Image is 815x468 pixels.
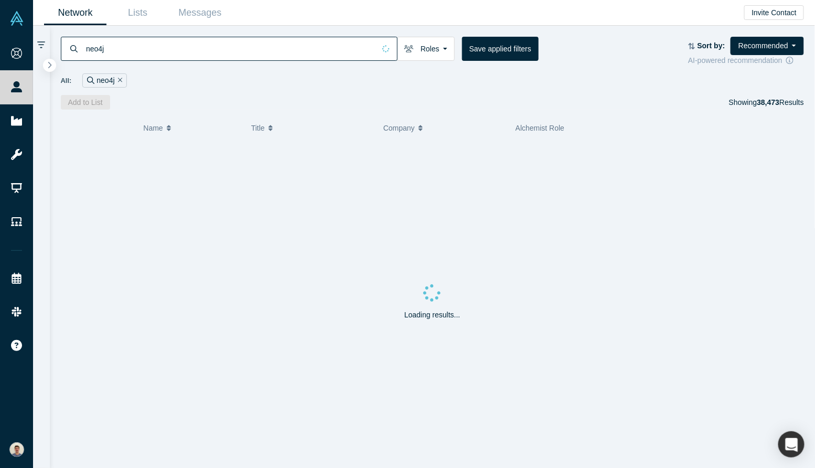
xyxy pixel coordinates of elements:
img: Franco Ciaffone's Account [9,442,24,457]
button: Invite Contact [744,5,804,20]
button: Name [143,117,240,139]
button: Save applied filters [462,37,539,61]
button: Roles [397,37,455,61]
button: Add to List [61,95,110,110]
div: AI-powered recommendation [688,55,804,66]
strong: 38,473 [757,98,779,107]
span: Name [143,117,163,139]
a: Messages [169,1,231,25]
p: Loading results... [404,310,460,321]
strong: Sort by: [698,41,725,50]
div: neo4j [82,73,127,88]
input: Search by name, title, company, summary, expertise, investment criteria or topics of focus [85,36,375,61]
button: Recommended [731,37,804,55]
img: Alchemist Vault Logo [9,11,24,26]
span: Company [383,117,415,139]
a: Network [44,1,106,25]
span: Alchemist Role [516,124,564,132]
span: Title [251,117,265,139]
button: Title [251,117,372,139]
span: All: [61,76,72,86]
div: Showing [729,95,804,110]
button: Company [383,117,505,139]
button: Remove Filter [115,75,123,87]
a: Lists [106,1,169,25]
span: Results [757,98,804,107]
